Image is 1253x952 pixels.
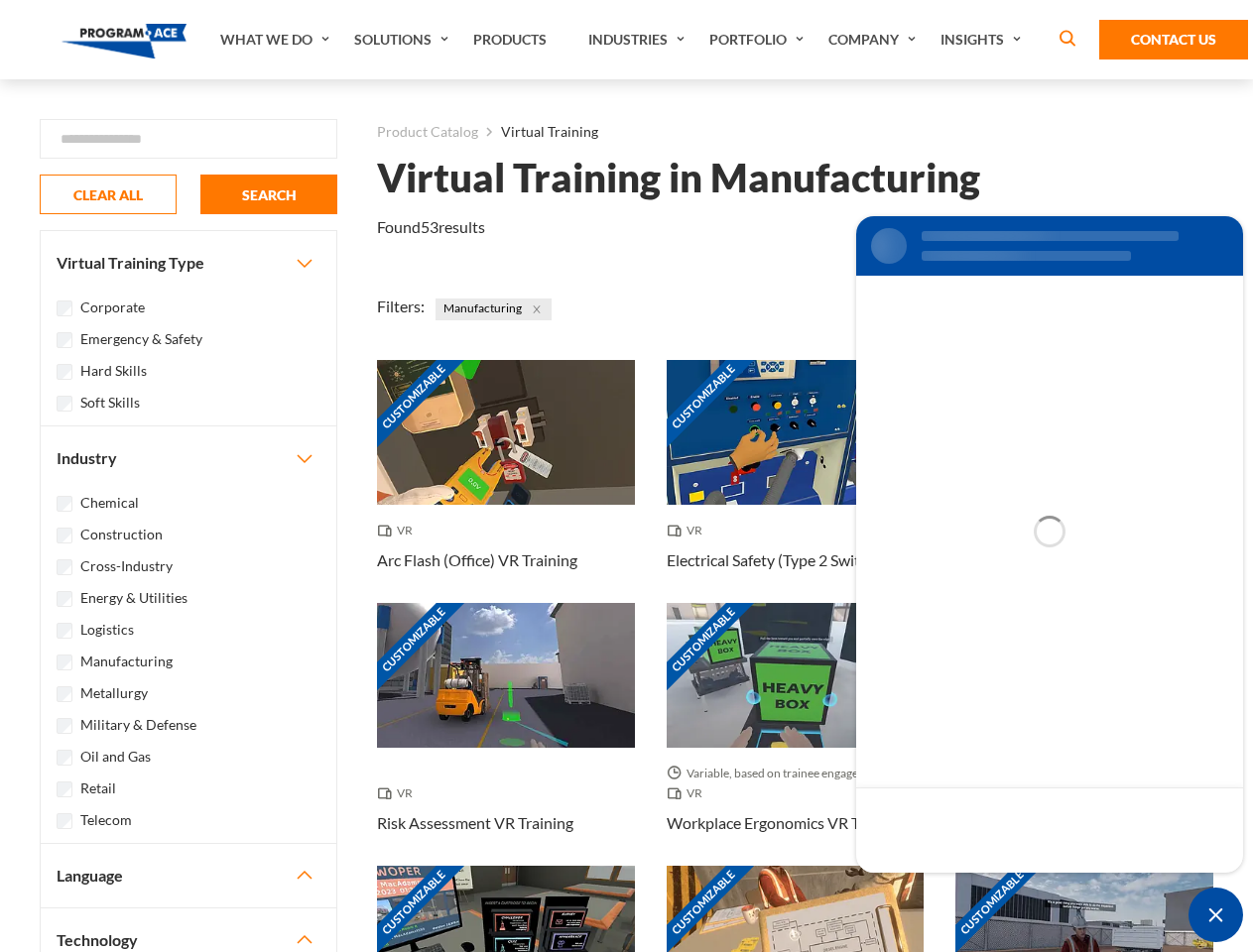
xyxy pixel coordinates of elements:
[377,603,635,866] a: Customizable Thumbnail - Risk Assessment VR Training VR Risk Assessment VR Training
[1099,20,1248,59] a: Contact Us
[377,119,1213,145] nav: breadcrumb
[667,811,907,835] h3: Workplace Ergonomics VR Training
[80,297,145,318] label: Corporate
[57,654,72,670] input: Manufacturing
[377,360,635,603] a: Customizable Thumbnail - Arc Flash (Office) VR Training VR Arc Flash (Office) VR Training
[526,298,548,320] button: Close
[80,651,173,672] label: Manufacturing
[377,215,485,239] p: Found results
[851,211,1248,878] iframe: SalesIQ Chat Window
[80,360,147,382] label: Hard Skills
[80,587,188,609] label: Energy & Utilities
[377,119,478,145] a: Product Catalog
[57,718,72,734] input: Military & Defense
[667,603,925,866] a: Customizable Thumbnail - Workplace Ergonomics VR Training Variable, based on trainee engagement w...
[667,548,925,572] h3: Electrical Safety (Type 2 Switchgear) VR Training
[41,844,336,907] button: Language
[57,559,72,575] input: Cross-Industry
[80,328,202,350] label: Emergency & Safety
[41,231,336,295] button: Virtual Training Type
[667,521,710,540] span: VR
[80,524,163,545] label: Construction
[57,781,72,797] input: Retail
[377,548,577,572] h3: Arc Flash (Office) VR Training
[421,217,439,236] em: 53
[57,686,72,702] input: Metallurgy
[377,521,421,540] span: VR
[80,777,116,799] label: Retail
[80,809,132,831] label: Telecom
[57,750,72,766] input: Oil and Gas
[80,392,140,414] label: Soft Skills
[667,764,925,783] span: Variable, based on trainee engagement with exercises.
[57,496,72,512] input: Chemical
[40,175,177,214] button: CLEAR ALL
[80,555,173,577] label: Cross-Industry
[57,813,72,829] input: Telecom
[57,591,72,607] input: Energy & Utilities
[57,332,72,348] input: Emergency & Safety
[57,364,72,380] input: Hard Skills
[377,297,425,315] span: Filters:
[80,746,151,768] label: Oil and Gas
[80,714,196,736] label: Military & Defense
[62,24,188,59] img: Program-Ace
[80,682,148,704] label: Metallurgy
[80,619,134,641] label: Logistics
[57,396,72,412] input: Soft Skills
[667,360,925,603] a: Customizable Thumbnail - Electrical Safety (Type 2 Switchgear) VR Training VR Electrical Safety (...
[377,811,573,835] h3: Risk Assessment VR Training
[377,161,980,195] h1: Virtual Training in Manufacturing
[80,492,139,514] label: Chemical
[1189,888,1243,942] div: Chat Widget
[478,119,598,145] li: Virtual Training
[57,623,72,639] input: Logistics
[1189,888,1243,942] span: Minimize live chat window
[667,783,710,803] span: VR
[436,298,552,320] span: Manufacturing
[57,528,72,543] input: Construction
[57,300,72,316] input: Corporate
[377,783,421,803] span: VR
[41,426,336,490] button: Industry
